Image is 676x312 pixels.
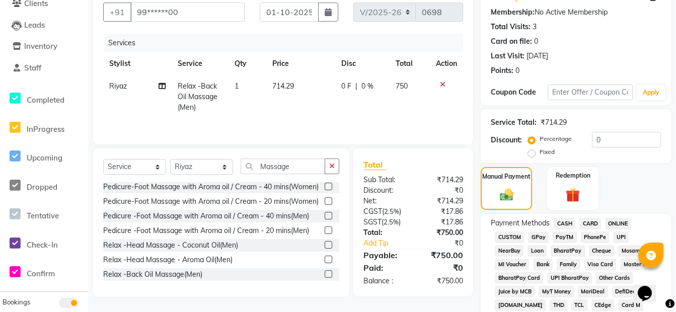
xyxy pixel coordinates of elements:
span: 0 F [341,81,351,92]
div: 0 [515,65,519,76]
div: Relax -Head Massage - Aroma Oil(Men) [103,255,233,265]
input: Search or Scan [241,159,325,174]
div: 3 [533,22,537,32]
th: Service [172,52,229,75]
button: Apply [637,85,665,100]
span: Upcoming [27,153,62,163]
a: Add Tip [356,238,423,249]
span: Payment Methods [491,218,550,228]
a: Leads [3,20,86,31]
span: Bank [533,259,553,270]
span: CEdge [591,299,615,311]
div: Balance : [356,276,413,286]
div: Payable: [356,249,413,261]
th: Action [430,52,463,75]
span: Cheque [589,245,615,257]
iframe: chat widget [634,272,666,302]
th: Price [266,52,335,75]
span: UPI BharatPay [547,272,592,284]
span: ONLINE [605,218,631,229]
div: 0 [534,36,538,47]
span: Total [363,160,387,170]
div: Pedicure-Foot Massage with Aroma oil / Cream - 20 mins(Women) [103,196,319,207]
span: THD [550,299,567,311]
span: InProgress [27,124,64,134]
span: 0 % [361,81,373,92]
span: Juice by MCB [495,286,535,297]
div: ( ) [356,206,413,217]
a: Inventory [3,41,86,52]
div: ₹17.86 [413,217,471,227]
div: Net: [356,196,413,206]
span: 750 [396,82,408,91]
div: ₹714.29 [413,196,471,206]
span: | [355,81,357,92]
span: Bookings [3,298,30,306]
span: GPay [528,231,549,243]
span: Staff [24,63,41,72]
span: [DOMAIN_NAME] [495,299,546,311]
div: ₹714.29 [413,175,471,185]
div: ₹0 [423,238,471,249]
span: MariDeal [578,286,608,297]
span: Family [557,259,580,270]
span: Visa Card [584,259,617,270]
input: Search by Name/Mobile/Email/Code [130,3,245,22]
label: Fixed [540,147,555,157]
span: Completed [27,95,64,105]
div: ( ) [356,217,413,227]
span: Other Cards [596,272,633,284]
span: MyT Money [539,286,574,297]
div: ₹0 [413,185,471,196]
span: Confirm [27,269,55,278]
th: Qty [229,52,266,75]
span: Master Card [620,259,658,270]
div: Coupon Code [491,87,548,98]
span: PayTM [553,231,577,243]
span: Leads [24,20,45,30]
span: SGST [363,217,382,226]
div: Discount: [356,185,413,196]
div: Sub Total: [356,175,413,185]
span: 2.5% [384,207,399,215]
span: CASH [554,218,575,229]
div: ₹750.00 [413,276,471,286]
span: MosamBee [618,245,652,257]
span: DefiDeal [612,286,641,297]
div: ₹750.00 [413,227,471,238]
span: CGST [363,207,382,216]
img: _gift.svg [561,186,584,204]
button: +91 [103,3,131,22]
div: Relax -Head Massage - Coconut Oil(Men) [103,240,238,251]
div: Points: [491,65,513,76]
div: ₹714.29 [541,117,567,128]
div: Total: [356,227,413,238]
span: Check-In [27,240,58,250]
span: Dropped [27,182,57,192]
div: Service Total: [491,117,537,128]
div: Pedicure -Foot Massage with Aroma oil / Cream - 20 mins(Men) [103,225,309,236]
span: CARD [579,218,601,229]
span: NearBuy [495,245,523,257]
span: Loan [528,245,547,257]
div: Membership: [491,7,535,18]
div: Discount: [491,135,522,145]
span: BharatPay Card [495,272,543,284]
div: ₹17.86 [413,206,471,217]
span: UPI [613,231,629,243]
span: Card M [618,299,643,311]
div: Pedicure -Foot Massage with Aroma oil / Cream - 40 mins(Men) [103,211,309,221]
a: Staff [3,62,86,74]
span: Relax -Back Oil Massage(Men) [178,82,217,112]
label: Percentage [540,134,572,143]
span: MI Voucher [495,259,529,270]
div: Card on file: [491,36,532,47]
span: Riyaz [109,82,127,91]
span: PhonePe [581,231,610,243]
span: CUSTOM [495,231,524,243]
div: [DATE] [527,51,548,61]
span: Tentative [27,211,59,220]
th: Stylist [103,52,172,75]
div: Last Visit: [491,51,524,61]
input: Enter Offer / Coupon Code [548,85,633,100]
